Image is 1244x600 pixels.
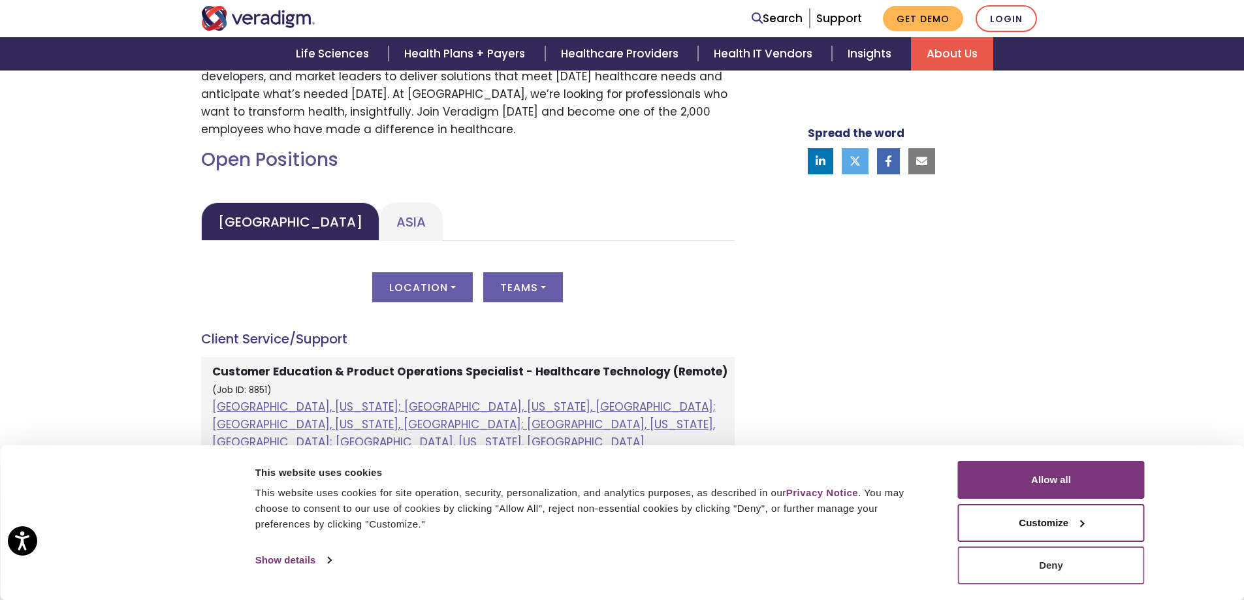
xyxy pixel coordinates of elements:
a: [GEOGRAPHIC_DATA], [US_STATE]; [GEOGRAPHIC_DATA], [US_STATE], [GEOGRAPHIC_DATA]; [GEOGRAPHIC_DATA... [212,399,716,450]
a: Asia [379,202,443,241]
strong: Customer Education & Product Operations Specialist - Healthcare Technology (Remote) [212,364,727,379]
a: Health Plans + Payers [389,37,545,71]
div: This website uses cookies for site operation, security, personalization, and analytics purposes, ... [255,485,929,532]
a: Get Demo [883,6,963,31]
a: Show details [255,550,331,570]
button: Deny [958,546,1145,584]
strong: Spread the word [808,125,904,141]
button: Allow all [958,461,1145,499]
img: Veradigm logo [201,6,315,31]
a: Healthcare Providers [545,37,698,71]
button: Customize [958,504,1145,542]
small: (Job ID: 8851) [212,384,272,396]
a: Life Sciences [280,37,389,71]
a: [GEOGRAPHIC_DATA] [201,202,379,241]
a: Privacy Notice [786,487,858,498]
a: About Us [911,37,993,71]
a: Insights [832,37,911,71]
h2: Open Positions [201,149,735,171]
a: Health IT Vendors [698,37,832,71]
button: Teams [483,272,563,302]
a: Search [752,10,803,27]
a: Login [976,5,1037,32]
div: This website uses cookies [255,465,929,481]
p: Join a passionate team of dedicated associates who work side-by-side with caregivers, developers,... [201,50,735,138]
h4: Client Service/Support [201,331,735,347]
a: Support [816,10,862,26]
button: Location [372,272,473,302]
